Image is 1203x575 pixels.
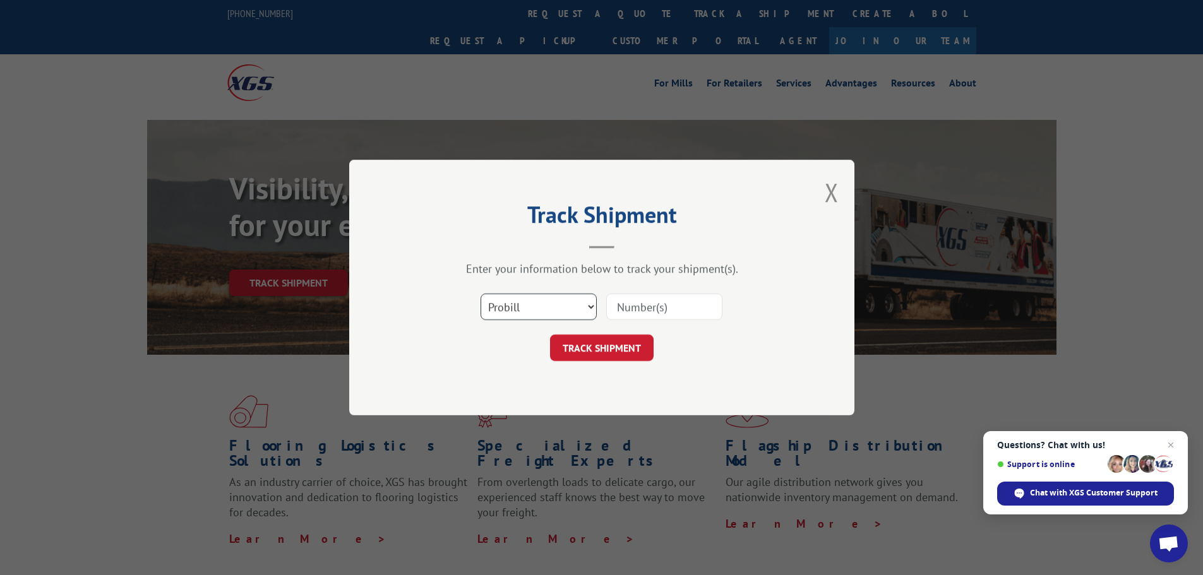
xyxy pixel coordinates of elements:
[606,293,722,320] input: Number(s)
[1030,487,1158,499] span: Chat with XGS Customer Support
[412,261,791,276] div: Enter your information below to track your shipment(s).
[825,175,839,209] button: Close modal
[412,206,791,230] h2: Track Shipment
[1163,437,1178,453] span: Close chat
[1150,525,1188,562] div: Open chat
[997,482,1174,506] div: Chat with XGS Customer Support
[997,440,1174,450] span: Questions? Chat with us!
[997,459,1103,469] span: Support is online
[550,335,654,361] button: TRACK SHIPMENT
